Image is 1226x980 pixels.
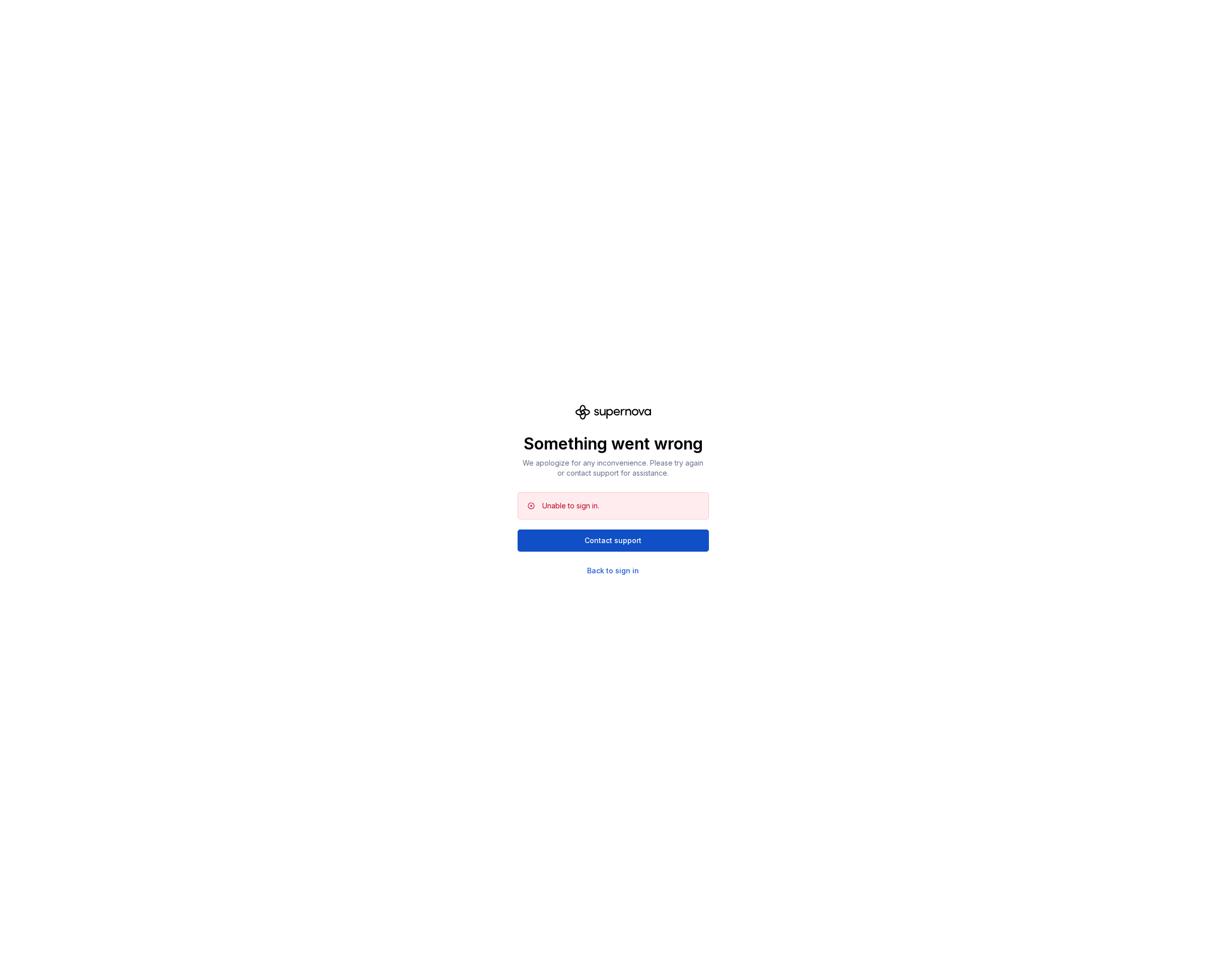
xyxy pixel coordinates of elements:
div: Unable to sign in. [542,501,599,511]
a: Back to sign in [587,566,639,576]
p: We apologize for any inconvenience. Please try again or contact support for assistance. [518,458,709,478]
button: Contact support [518,530,709,552]
p: Something went wrong [518,434,709,454]
span: Contact support [585,536,641,546]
